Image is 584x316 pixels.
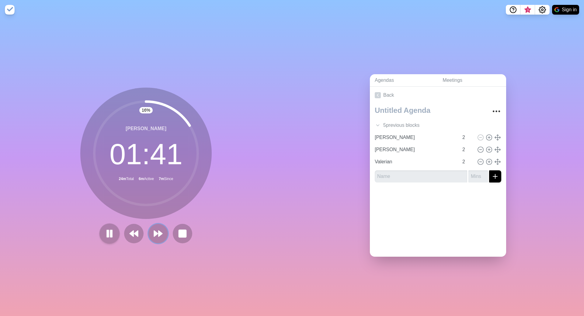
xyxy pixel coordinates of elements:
input: Mins [460,144,474,156]
button: More [490,105,502,117]
input: Name [372,131,459,144]
a: Back [370,87,506,104]
div: 5 previous block [370,119,506,131]
img: google logo [554,7,559,12]
input: Name [372,156,459,168]
input: Mins [460,131,474,144]
button: Sign in [552,5,579,15]
img: timeblocks logo [5,5,15,15]
span: s [417,122,419,129]
input: Mins [468,170,488,182]
span: 3 [525,8,530,12]
input: Name [375,170,467,182]
a: Agendas [370,74,438,87]
a: Meetings [438,74,506,87]
button: What’s new [520,5,535,15]
button: Help [506,5,520,15]
input: Name [372,144,459,156]
button: Settings [535,5,550,15]
input: Mins [460,156,474,168]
